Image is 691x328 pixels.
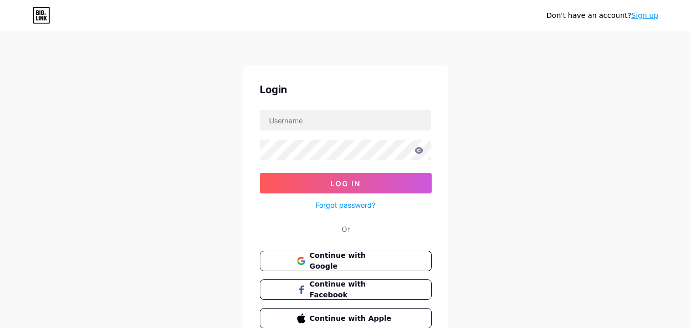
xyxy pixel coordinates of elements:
[260,82,432,97] div: Login
[260,173,432,193] button: Log In
[309,250,394,272] span: Continue with Google
[260,110,431,130] input: Username
[342,224,350,234] div: Or
[316,200,375,210] a: Forgot password?
[260,279,432,300] button: Continue with Facebook
[546,10,658,21] div: Don't have an account?
[631,11,658,19] a: Sign up
[260,251,432,271] button: Continue with Google
[309,313,394,324] span: Continue with Apple
[330,179,361,188] span: Log In
[309,279,394,300] span: Continue with Facebook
